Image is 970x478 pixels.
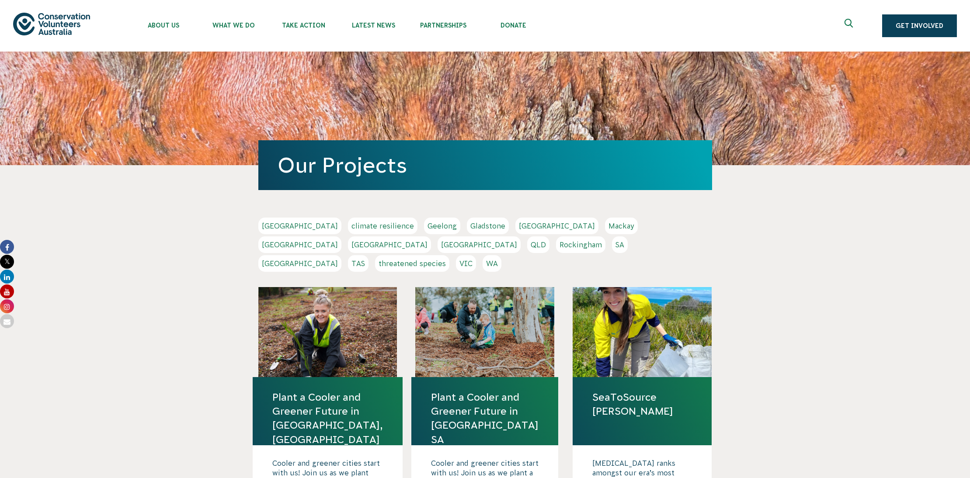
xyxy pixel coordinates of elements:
[375,255,449,272] a: threatened species
[258,255,341,272] a: [GEOGRAPHIC_DATA]
[456,255,476,272] a: VIC
[424,218,460,234] a: Geelong
[268,22,338,29] span: Take Action
[839,15,860,36] button: Expand search box Close search box
[338,22,408,29] span: Latest News
[882,14,957,37] a: Get Involved
[478,22,548,29] span: Donate
[592,390,692,418] a: SeaToSource [PERSON_NAME]
[198,22,268,29] span: What We Do
[605,218,638,234] a: Mackay
[527,236,549,253] a: QLD
[431,390,539,447] a: Plant a Cooler and Greener Future in [GEOGRAPHIC_DATA] SA
[467,218,509,234] a: Gladstone
[612,236,628,253] a: SA
[348,255,369,272] a: TAS
[258,236,341,253] a: [GEOGRAPHIC_DATA]
[438,236,521,253] a: [GEOGRAPHIC_DATA]
[408,22,478,29] span: Partnerships
[556,236,605,253] a: Rockingham
[348,236,431,253] a: [GEOGRAPHIC_DATA]
[129,22,198,29] span: About Us
[272,390,383,447] a: Plant a Cooler and Greener Future in [GEOGRAPHIC_DATA], [GEOGRAPHIC_DATA]
[348,218,417,234] a: climate resilience
[483,255,501,272] a: WA
[258,218,341,234] a: [GEOGRAPHIC_DATA]
[13,13,90,35] img: logo.svg
[845,19,855,33] span: Expand search box
[515,218,598,234] a: [GEOGRAPHIC_DATA]
[278,153,407,177] a: Our Projects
